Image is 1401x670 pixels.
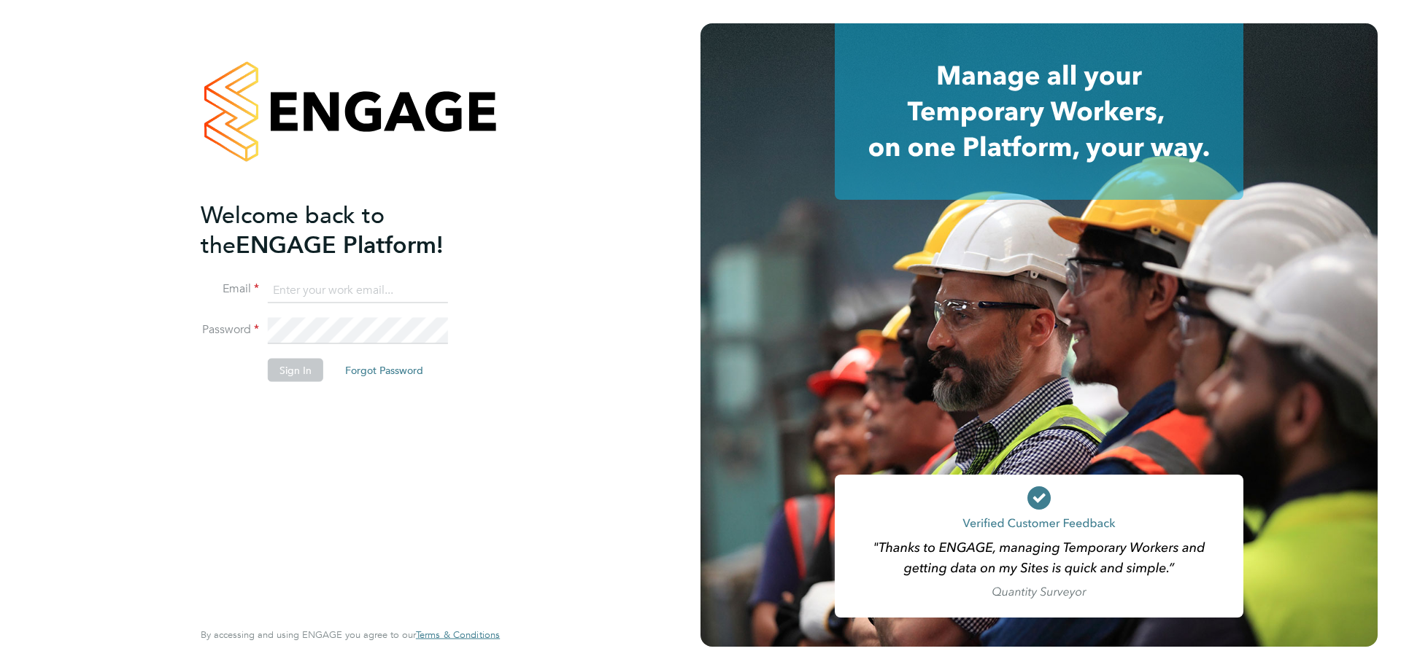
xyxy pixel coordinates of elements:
span: Welcome back to the [201,200,385,259]
span: Terms & Conditions [416,628,500,641]
button: Forgot Password [333,358,435,381]
h2: ENGAGE Platform! [201,200,485,260]
input: Enter your work email... [268,277,448,303]
span: By accessing and using ENGAGE you agree to our [201,628,500,641]
label: Password [201,322,259,338]
button: Sign In [268,358,323,381]
label: Email [201,281,259,297]
a: Terms & Conditions [416,629,500,641]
